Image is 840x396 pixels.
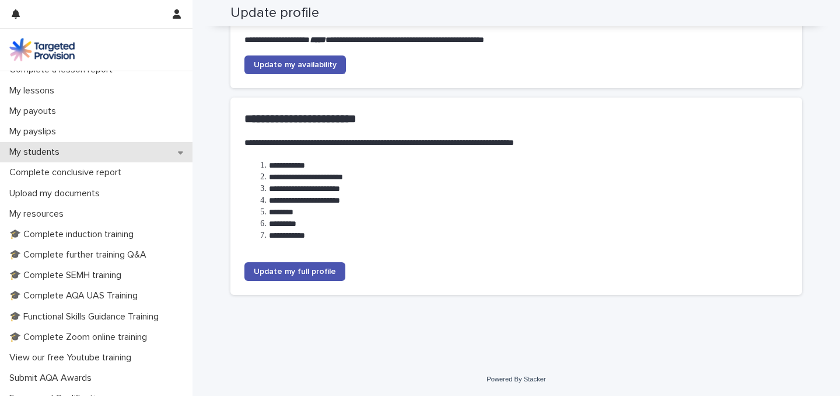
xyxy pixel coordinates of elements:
p: 🎓 Complete induction training [5,229,143,240]
p: 🎓 Complete further training Q&A [5,249,156,260]
p: 🎓 Complete AQA UAS Training [5,290,147,301]
p: My resources [5,209,73,220]
p: 🎓 Complete Zoom online training [5,332,156,343]
p: 🎓 Complete SEMH training [5,270,131,281]
p: 🎓 Functional Skills Guidance Training [5,311,168,322]
a: Update my full profile [244,262,345,281]
span: Update my availability [254,61,337,69]
p: My payslips [5,126,65,137]
p: View our free Youtube training [5,352,141,363]
span: Update my full profile [254,268,336,276]
p: My students [5,147,69,158]
p: Submit AQA Awards [5,373,101,384]
p: My payouts [5,106,65,117]
p: Complete conclusive report [5,167,131,178]
p: Upload my documents [5,188,109,199]
h2: Update profile [230,5,319,22]
a: Powered By Stacker [487,376,545,383]
a: Update my availability [244,55,346,74]
img: M5nRWzHhSzIhMunXDL62 [9,38,75,61]
p: My lessons [5,85,64,96]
